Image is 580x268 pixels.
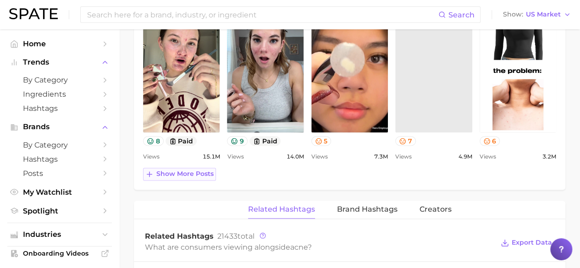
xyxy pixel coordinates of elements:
span: Related Hashtags [145,232,214,241]
input: Search here for a brand, industry, or ingredient [86,7,438,22]
span: Views [480,151,496,162]
span: Views [311,151,328,162]
span: 7.3m [374,151,388,162]
span: Spotlight [23,207,96,215]
a: My Watchlist [7,185,112,199]
button: Industries [7,228,112,241]
a: by Category [7,73,112,87]
a: Onboarding Videos [7,246,112,260]
button: ShowUS Market [501,9,573,21]
span: Show [503,12,523,17]
span: Industries [23,230,96,239]
span: 15.1m [202,151,220,162]
button: 8 [143,136,164,146]
span: 3.2m [542,151,556,162]
a: by Category [7,138,112,152]
button: 6 [480,136,500,146]
span: Onboarding Videos [23,249,96,257]
span: Views [395,151,412,162]
span: Creators [420,205,452,213]
button: 9 [227,136,248,146]
span: 4.9m [458,151,472,162]
span: Hashtags [23,155,96,164]
span: My Watchlist [23,188,96,197]
span: Views [227,151,243,162]
span: Show more posts [156,170,214,178]
span: Trends [23,58,96,66]
a: Hashtags [7,101,112,115]
span: Brand Hashtags [337,205,398,213]
span: 21433 [217,232,238,241]
span: Brands [23,123,96,131]
span: Home [23,39,96,48]
span: Hashtags [23,104,96,113]
div: What are consumers viewing alongside ? [145,241,494,253]
span: total [217,232,254,241]
button: Show more posts [143,168,216,180]
button: Brands [7,120,112,134]
button: paid [249,136,281,146]
button: Export Data [498,236,554,249]
span: Export Data [512,239,552,246]
span: 14.0m [287,151,304,162]
span: Related Hashtags [248,205,315,213]
button: 5 [311,136,331,146]
a: Spotlight [7,204,112,218]
span: Search [448,11,475,19]
span: by Category [23,141,96,149]
img: SPATE [9,8,58,19]
a: Hashtags [7,152,112,166]
span: US Market [526,12,561,17]
a: Posts [7,166,112,180]
a: Ingredients [7,87,112,101]
button: 7 [395,136,416,146]
a: Home [7,37,112,51]
span: Views [143,151,160,162]
span: Posts [23,169,96,178]
button: Trends [7,55,112,69]
button: paid [166,136,197,146]
span: acne [290,243,308,252]
span: Ingredients [23,90,96,98]
span: by Category [23,76,96,84]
